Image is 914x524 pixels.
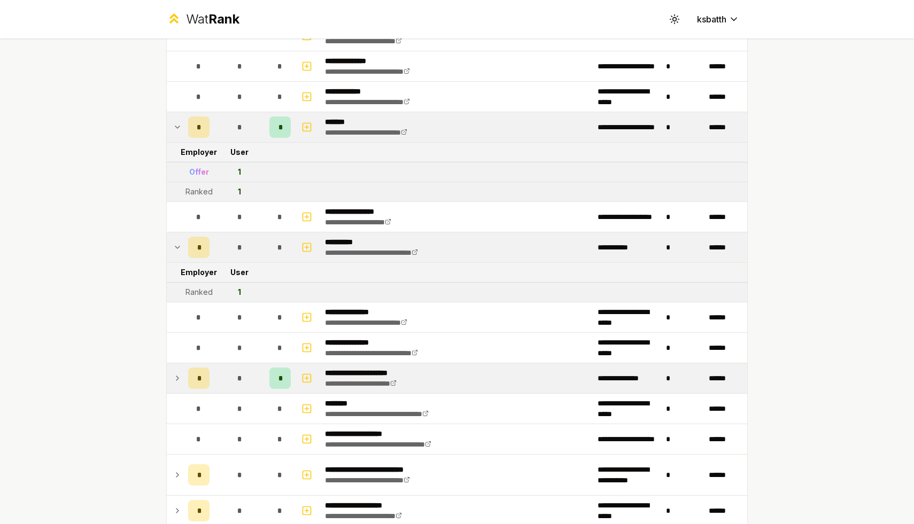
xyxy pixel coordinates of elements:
div: 1 [238,287,241,298]
div: Ranked [185,287,213,298]
div: Wat [186,11,239,28]
td: Employer [184,263,214,282]
button: ksbatth [688,10,748,29]
div: 1 [238,167,241,177]
td: User [214,143,265,162]
div: Offer [189,167,209,177]
div: 1 [238,186,241,197]
span: Rank [208,11,239,27]
td: User [214,263,265,282]
td: Employer [184,143,214,162]
span: ksbatth [697,13,726,26]
div: Ranked [185,186,213,197]
a: WatRank [166,11,239,28]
